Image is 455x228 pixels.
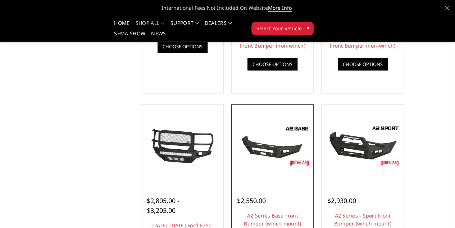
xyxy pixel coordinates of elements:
[251,22,314,35] button: Select Your Vehicle
[244,212,301,227] a: A2 Series Base Front Bumper (winch mount)
[327,26,398,49] a: [DATE]-[DATE] Ford F250-350 - Freedom Series - Sport Front Bumper (non-winch)
[143,123,222,167] img: 2017-2022 Ford F250-350 - Freedom Series - Extreme Front Bumper
[233,106,312,185] a: A2 Series Base Front Bumper (winch mount) A2 Series Base Front Bumper (winch mount)
[51,1,404,15] span: International Fees Not Included On Website
[158,40,208,53] a: Choose Options
[323,123,402,167] img: A2 Series - Sport Front Bumper (winch mount)
[143,106,222,185] a: 2017-2022 Ford F250-350 - Freedom Series - Extreme Front Bumper 2017-2022 Ford F250-350 - Freedom...
[334,212,391,227] a: A2 Series - Sport Front Bumper (winch mount)
[237,196,266,205] span: $2,550.00
[247,58,297,70] a: Choose Options
[306,24,309,32] span: ▾
[338,58,388,70] a: Choose Options
[238,26,307,49] a: [DATE]-[DATE] Ford F250-350 - Freedom Series - Base Front Bumper (non-winch)
[114,31,145,41] a: SEMA Show
[136,21,165,31] a: shop all
[205,21,232,31] a: Dealers
[114,21,129,31] a: Home
[256,25,301,32] span: Select Your Vehicle
[327,196,356,205] span: $2,930.00
[147,196,179,215] span: $2,805.00 - $3,205.00
[233,123,312,167] img: A2 Series Base Front Bumper (winch mount)
[151,31,166,41] a: News
[323,106,402,185] a: A2 Series - Sport Front Bumper (winch mount) A2 Series - Sport Front Bumper (winch mount)
[268,4,292,12] a: More Info
[170,21,199,31] a: Support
